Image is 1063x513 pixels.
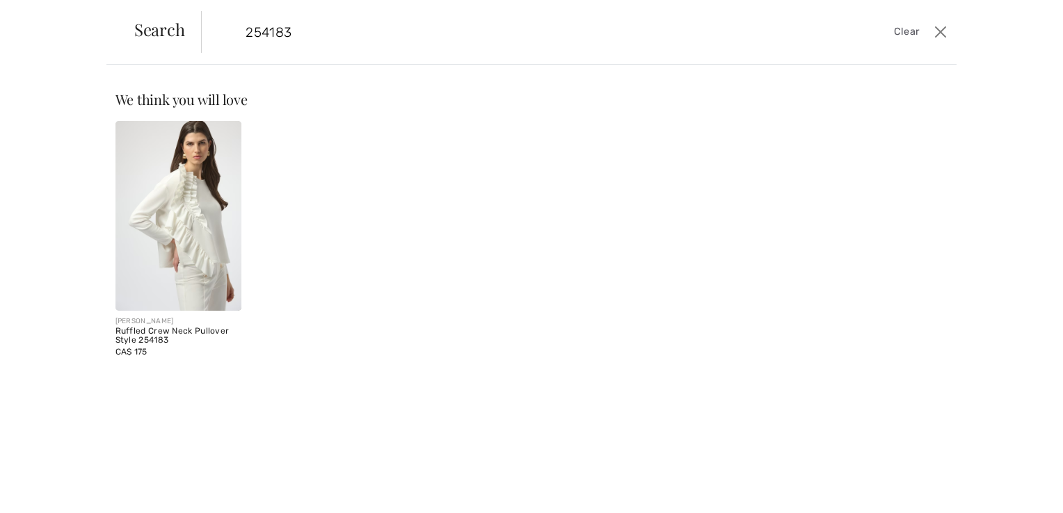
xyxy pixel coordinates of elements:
[115,347,147,357] span: CA$ 175
[134,21,185,38] span: Search
[115,327,242,346] div: Ruffled Crew Neck Pullover Style 254183
[115,316,242,327] div: [PERSON_NAME]
[235,11,756,53] input: TYPE TO SEARCH
[31,10,60,22] span: Help
[115,121,242,311] img: Ruffled Crew Neck Pullover Style 254183. Black
[894,24,920,40] span: Clear
[930,21,951,43] button: Close
[115,90,248,108] span: We think you will love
